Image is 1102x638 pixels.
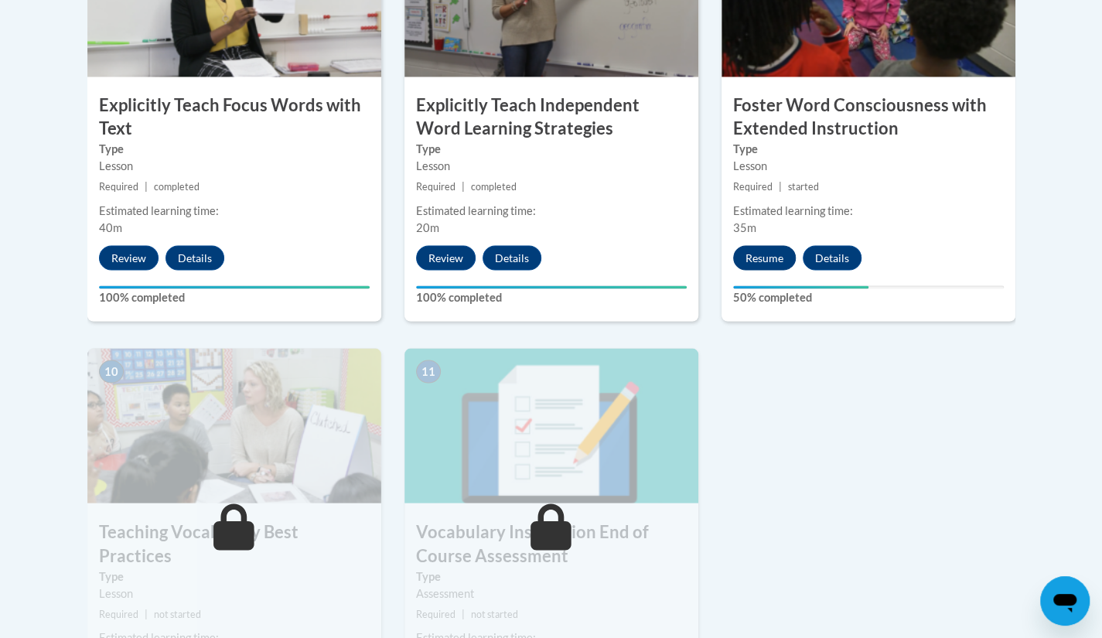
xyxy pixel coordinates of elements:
span: Required [733,181,773,193]
span: Required [99,181,138,193]
span: started [788,181,819,193]
h3: Explicitly Teach Focus Words with Text [87,94,381,142]
button: Resume [733,245,796,270]
span: 20m [416,220,439,234]
span: Required [416,181,455,193]
div: Your progress [416,285,687,288]
h3: Foster Word Consciousness with Extended Instruction [722,94,1015,142]
label: 100% completed [99,288,370,305]
span: Required [416,608,455,619]
span: completed [471,181,517,193]
img: Course Image [87,348,381,503]
span: | [462,181,465,193]
iframe: Button to launch messaging window [1040,576,1090,626]
label: Type [416,141,687,158]
button: Review [99,245,159,270]
span: | [145,608,148,619]
div: Assessment [416,585,687,602]
div: Lesson [99,585,370,602]
span: | [462,608,465,619]
div: Lesson [99,158,370,175]
button: Details [803,245,861,270]
label: 100% completed [416,288,687,305]
div: Lesson [416,158,687,175]
span: 35m [733,220,756,234]
span: completed [154,181,200,193]
label: Type [99,568,370,585]
span: 11 [416,360,441,383]
div: Your progress [733,285,868,288]
div: Estimated learning time: [733,202,1004,219]
div: Estimated learning time: [99,202,370,219]
label: Type [733,141,1004,158]
h3: Vocabulary Instruction End of Course Assessment [404,520,698,568]
img: Course Image [404,348,698,503]
button: Details [165,245,224,270]
span: 10 [99,360,124,383]
span: 40m [99,220,122,234]
label: Type [99,141,370,158]
button: Review [416,245,476,270]
label: 50% completed [733,288,1004,305]
span: not started [471,608,518,619]
div: Lesson [733,158,1004,175]
div: Estimated learning time: [416,202,687,219]
div: Your progress [99,285,370,288]
button: Details [483,245,541,270]
span: not started [154,608,201,619]
span: | [779,181,782,193]
span: | [145,181,148,193]
h3: Teaching Vocabulary Best Practices [87,520,381,568]
h3: Explicitly Teach Independent Word Learning Strategies [404,94,698,142]
label: Type [416,568,687,585]
span: Required [99,608,138,619]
